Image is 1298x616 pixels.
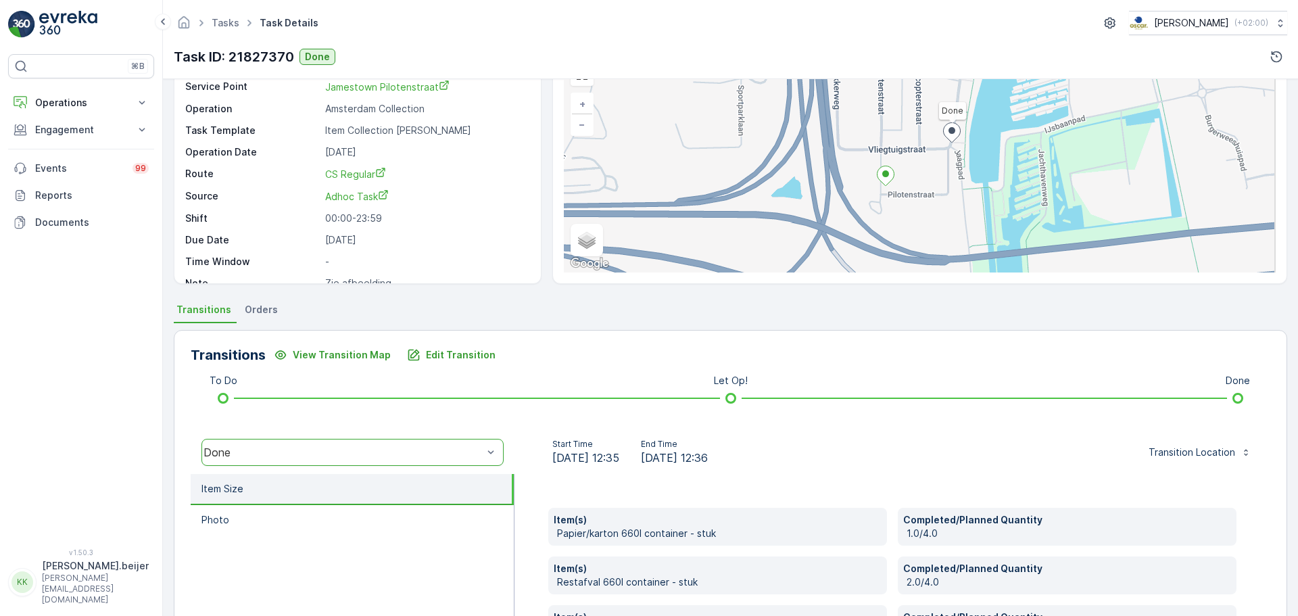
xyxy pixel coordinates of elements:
p: To Do [210,374,237,387]
span: CS Regular [325,168,386,180]
p: [DATE] [325,145,527,159]
p: [PERSON_NAME][EMAIL_ADDRESS][DOMAIN_NAME] [42,573,149,605]
a: Zoom In [572,94,592,114]
p: Restafval 660l container - stuk [557,575,882,589]
a: Documents [8,209,154,236]
p: Transitions [191,345,266,365]
p: Let Op! [714,374,748,387]
button: KK[PERSON_NAME].beijer[PERSON_NAME][EMAIL_ADDRESS][DOMAIN_NAME] [8,559,154,605]
p: [PERSON_NAME] [1154,16,1229,30]
a: Adhoc Task [325,189,527,204]
p: 00:00-23:59 [325,212,527,225]
a: Events99 [8,155,154,182]
p: Shift [185,212,320,225]
button: Engagement [8,116,154,143]
a: Layers [572,225,602,255]
span: Adhoc Task [325,191,389,202]
img: basis-logo_rgb2x.png [1129,16,1149,30]
p: Item Size [201,482,243,496]
p: Operations [35,96,127,110]
p: Source [185,189,320,204]
div: KK [11,571,33,593]
p: [PERSON_NAME].beijer [42,559,149,573]
p: Reports [35,189,149,202]
p: Item Collection [PERSON_NAME] [325,124,527,137]
p: Route [185,167,320,181]
span: Transitions [176,303,231,316]
button: Transition Location [1140,442,1259,463]
button: View Transition Map [266,344,399,366]
p: Service Point [185,80,320,94]
span: Task Details [257,16,321,30]
p: Item(s) [554,513,882,527]
p: Operation Date [185,145,320,159]
p: [DATE] [325,233,527,247]
a: Jamestown Pilotenstraat [325,80,527,94]
p: 2.0/4.0 [907,575,1231,589]
p: Operation [185,102,320,116]
span: Jamestown Pilotenstraat [325,81,450,93]
p: Engagement [35,123,127,137]
p: Due Date [185,233,320,247]
span: v 1.50.3 [8,548,154,556]
p: Done [305,50,330,64]
p: Photo [201,513,229,527]
p: Papier/karton 660l container - stuk [557,527,882,540]
p: End Time [641,439,708,450]
p: ( +02:00 ) [1234,18,1268,28]
p: Zie afbeelding [325,277,527,290]
button: Operations [8,89,154,116]
span: + [579,98,585,110]
span: − [579,118,585,130]
a: Homepage [176,20,191,32]
p: Completed/Planned Quantity [903,513,1231,527]
p: 99 [135,163,146,174]
p: 1.0/4.0 [907,527,1231,540]
p: Documents [35,216,149,229]
span: [DATE] 12:36 [641,450,708,466]
p: Task Template [185,124,320,137]
p: Note [185,277,320,290]
p: Task ID: 21827370 [174,47,294,67]
img: logo [8,11,35,38]
p: Amsterdam Collection [325,102,527,116]
div: Done [203,446,483,458]
a: Tasks [212,17,239,28]
p: Events [35,162,124,175]
p: Item(s) [554,562,882,575]
p: Transition Location [1149,446,1235,459]
a: Open this area in Google Maps (opens a new window) [567,255,612,273]
p: Start Time [552,439,619,450]
a: Zoom Out [572,114,592,135]
p: Completed/Planned Quantity [903,562,1231,575]
a: CS Regular [325,167,527,181]
button: Edit Transition [399,344,504,366]
p: View Transition Map [293,348,391,362]
a: Reports [8,182,154,209]
p: - [325,255,527,268]
span: Orders [245,303,278,316]
p: Time Window [185,255,320,268]
p: Edit Transition [426,348,496,362]
button: Done [299,49,335,65]
p: ⌘B [131,61,145,72]
p: Done [1226,374,1250,387]
button: [PERSON_NAME](+02:00) [1129,11,1287,35]
span: [DATE] 12:35 [552,450,619,466]
img: Google [567,255,612,273]
img: logo_light-DOdMpM7g.png [39,11,97,38]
